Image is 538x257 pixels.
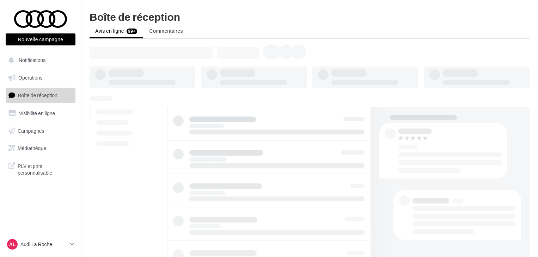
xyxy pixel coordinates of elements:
[18,145,46,151] span: Médiathèque
[4,124,77,138] a: Campagnes
[18,127,44,133] span: Campagnes
[4,106,77,121] a: Visibilité en ligne
[18,75,42,81] span: Opérations
[6,238,75,251] a: AL Audi La Roche
[4,141,77,156] a: Médiathèque
[90,11,530,22] div: Boîte de réception
[20,241,67,248] p: Audi La Roche
[18,92,57,98] span: Boîte de réception
[6,33,75,45] button: Nouvelle campagne
[4,88,77,103] a: Boîte de réception
[9,241,16,248] span: AL
[18,161,73,176] span: PLV et print personnalisable
[4,70,77,85] a: Opérations
[4,53,74,68] button: Notifications
[4,158,77,179] a: PLV et print personnalisable
[19,110,55,116] span: Visibilité en ligne
[149,28,183,34] span: Commentaires
[19,57,45,63] span: Notifications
